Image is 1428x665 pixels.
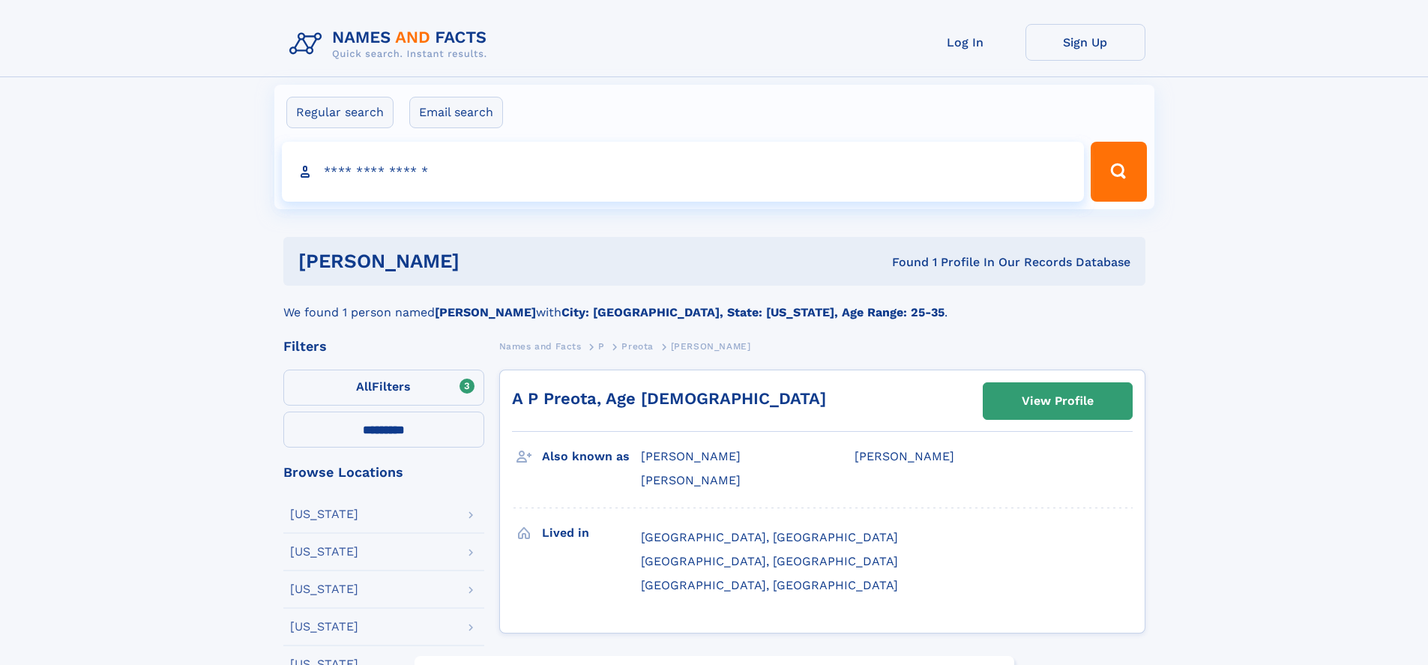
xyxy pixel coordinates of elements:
[641,530,898,544] span: [GEOGRAPHIC_DATA], [GEOGRAPHIC_DATA]
[641,473,741,487] span: [PERSON_NAME]
[409,97,503,128] label: Email search
[542,444,641,469] h3: Also known as
[641,554,898,568] span: [GEOGRAPHIC_DATA], [GEOGRAPHIC_DATA]
[675,254,1130,271] div: Found 1 Profile In Our Records Database
[282,142,1085,202] input: search input
[512,389,826,408] a: A P Preota, Age [DEMOGRAPHIC_DATA]
[1025,24,1145,61] a: Sign Up
[621,341,654,352] span: Preota
[283,340,484,353] div: Filters
[561,305,945,319] b: City: [GEOGRAPHIC_DATA], State: [US_STATE], Age Range: 25-35
[356,379,372,394] span: All
[1022,384,1094,418] div: View Profile
[290,508,358,520] div: [US_STATE]
[641,578,898,592] span: [GEOGRAPHIC_DATA], [GEOGRAPHIC_DATA]
[1091,142,1146,202] button: Search Button
[283,24,499,64] img: Logo Names and Facts
[283,466,484,479] div: Browse Locations
[298,252,676,271] h1: [PERSON_NAME]
[283,370,484,406] label: Filters
[641,449,741,463] span: [PERSON_NAME]
[983,383,1132,419] a: View Profile
[855,449,954,463] span: [PERSON_NAME]
[598,337,605,355] a: P
[290,546,358,558] div: [US_STATE]
[435,305,536,319] b: [PERSON_NAME]
[671,341,751,352] span: [PERSON_NAME]
[286,97,394,128] label: Regular search
[283,286,1145,322] div: We found 1 person named with .
[499,337,582,355] a: Names and Facts
[906,24,1025,61] a: Log In
[542,520,641,546] h3: Lived in
[621,337,654,355] a: Preota
[290,583,358,595] div: [US_STATE]
[290,621,358,633] div: [US_STATE]
[598,341,605,352] span: P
